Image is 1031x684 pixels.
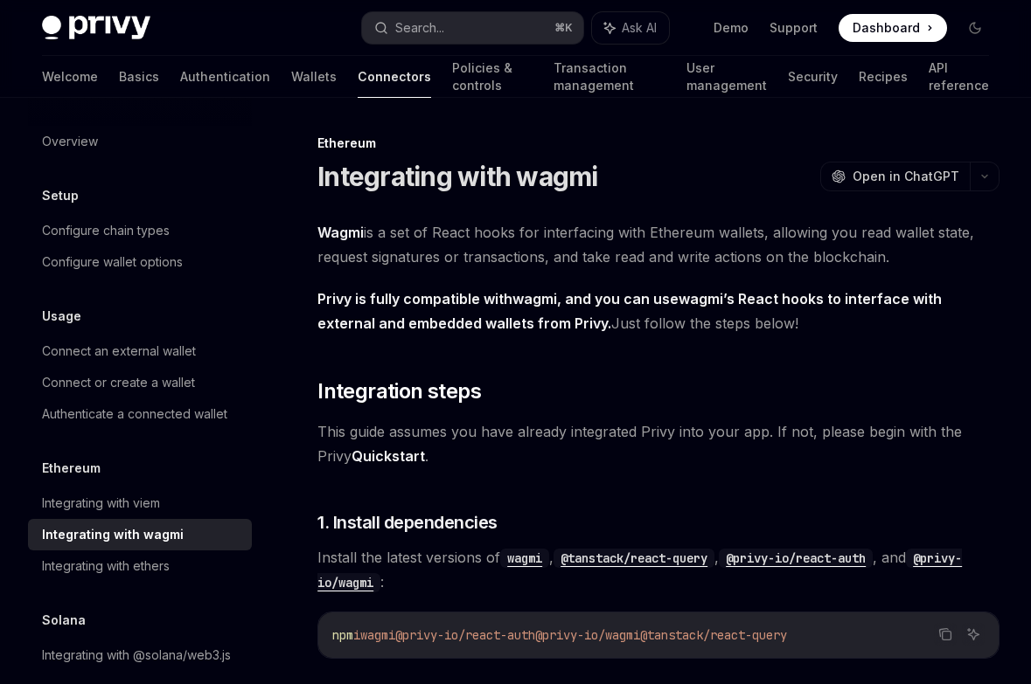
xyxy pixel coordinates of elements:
[554,549,714,568] code: @tanstack/react-query
[119,56,159,98] a: Basics
[719,549,873,566] a: @privy-io/react-auth
[352,447,425,466] a: Quickstart
[332,627,353,643] span: npm
[42,524,184,545] div: Integrating with wagmi
[42,252,183,273] div: Configure wallet options
[42,493,160,514] div: Integrating with viem
[859,56,908,98] a: Recipes
[317,135,1000,152] div: Ethereum
[317,545,1000,594] span: Install the latest versions of , , , and :
[554,549,714,566] a: @tanstack/react-query
[42,131,98,152] div: Overview
[719,549,873,568] code: @privy-io/react-auth
[42,341,196,362] div: Connect an external wallet
[28,519,252,550] a: Integrating with wagmi
[42,372,195,393] div: Connect or create a wallet
[42,556,170,577] div: Integrating with ethers
[395,17,444,38] div: Search...
[500,549,549,568] code: wagmi
[714,19,749,37] a: Demo
[317,510,498,535] span: 1. Install dependencies
[962,623,985,646] button: Ask AI
[853,19,920,37] span: Dashboard
[592,12,669,44] button: Ask AI
[317,224,364,242] a: Wagmi
[358,56,431,98] a: Connectors
[353,627,360,643] span: i
[554,21,573,35] span: ⌘ K
[640,627,787,643] span: @tanstack/react-query
[788,56,838,98] a: Security
[42,645,231,666] div: Integrating with @solana/web3.js
[42,56,98,98] a: Welcome
[317,377,481,405] span: Integration steps
[622,19,657,37] span: Ask AI
[317,290,942,332] strong: Privy is fully compatible with , and you can use ’s React hooks to interface with external and em...
[317,419,1000,468] span: This guide assumes you have already integrated Privy into your app. If not, please begin with the...
[512,290,557,308] a: wagmi
[317,161,598,192] h1: Integrating with wagmi
[929,56,989,98] a: API reference
[770,19,818,37] a: Support
[395,627,535,643] span: @privy-io/react-auth
[28,335,252,367] a: Connect an external wallet
[839,14,947,42] a: Dashboard
[317,287,1000,335] span: Just follow the steps below!
[42,220,170,241] div: Configure chain types
[28,246,252,278] a: Configure wallet options
[686,56,767,98] a: User management
[934,623,957,646] button: Copy the contents from the code block
[452,56,533,98] a: Policies & controls
[362,12,582,44] button: Search...⌘K
[317,549,962,591] a: @privy-io/wagmi
[28,398,252,430] a: Authenticate a connected wallet
[820,162,970,191] button: Open in ChatGPT
[317,220,1000,269] span: is a set of React hooks for interfacing with Ethereum wallets, allowing you read wallet state, re...
[42,458,101,479] h5: Ethereum
[28,367,252,398] a: Connect or create a wallet
[42,404,227,425] div: Authenticate a connected wallet
[42,610,86,631] h5: Solana
[42,16,150,40] img: dark logo
[28,215,252,246] a: Configure chain types
[180,56,270,98] a: Authentication
[28,487,252,519] a: Integrating with viem
[679,290,723,308] a: wagmi
[28,126,252,157] a: Overview
[961,14,989,42] button: Toggle dark mode
[28,639,252,671] a: Integrating with @solana/web3.js
[42,306,81,327] h5: Usage
[42,185,79,206] h5: Setup
[554,56,665,98] a: Transaction management
[500,549,549,566] a: wagmi
[28,550,252,582] a: Integrating with ethers
[291,56,337,98] a: Wallets
[853,168,959,185] span: Open in ChatGPT
[535,627,640,643] span: @privy-io/wagmi
[360,627,395,643] span: wagmi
